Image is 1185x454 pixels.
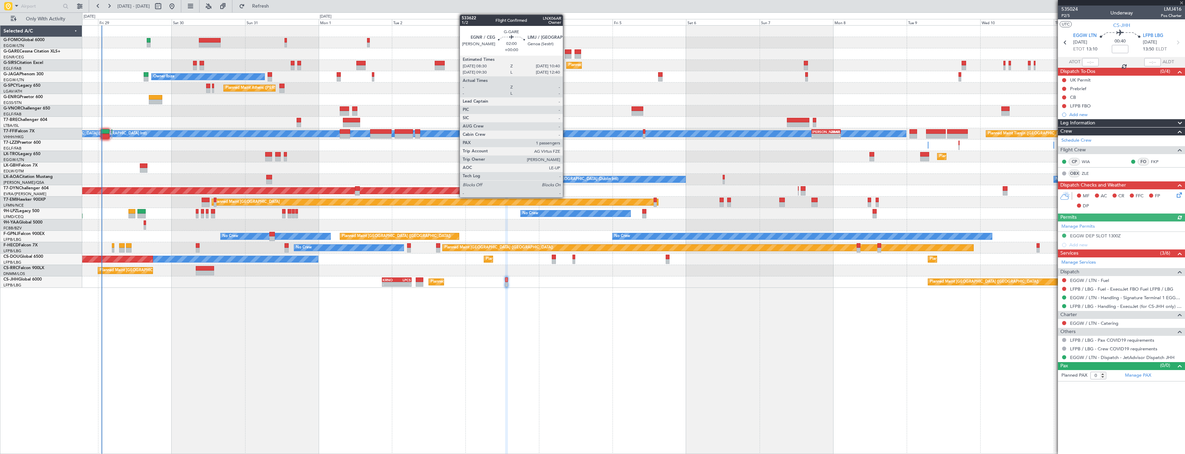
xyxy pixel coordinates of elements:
span: CS-DOU [3,255,20,259]
span: Pax [1060,362,1068,370]
a: G-SPCYLegacy 650 [3,84,40,88]
span: 535024 [1061,6,1078,13]
span: CS-JHH [3,277,18,282]
a: T7-FFIFalcon 7X [3,129,35,133]
a: EGLF/FAB [3,112,21,117]
div: Planned Maint [GEOGRAPHIC_DATA] [214,197,280,207]
a: LFPB/LBG [3,248,21,254]
a: CS-JHHGlobal 6000 [3,277,42,282]
div: LPCS [397,278,411,282]
div: UK Permit [1070,77,1091,83]
div: Tue 9 [907,19,980,25]
span: G-VNOR [3,106,20,111]
span: Dispatch Checks and Weather [1060,181,1126,189]
a: LFMD/CEQ [3,214,23,219]
div: No Crew [614,231,630,242]
div: [DATE] [320,14,331,20]
a: LX-TROLegacy 650 [3,152,40,156]
span: Only With Activity [18,17,73,21]
div: LFPB FBO [1070,103,1091,109]
div: No Crew [296,243,312,253]
a: G-GARECessna Citation XLS+ [3,49,60,54]
div: Mon 8 [833,19,907,25]
span: 13:50 [1143,46,1154,53]
div: Thu 4 [539,19,613,25]
button: Only With Activity [8,13,75,25]
a: EGGW / LTN - Dispatch - JetAdvisor Dispatch JHH [1070,354,1175,360]
div: FO [1138,158,1149,165]
a: F-GPNJFalcon 900EX [3,232,45,236]
a: LFPB/LBG [3,260,21,265]
span: Pos Charter [1161,13,1182,19]
div: CP [1069,158,1080,165]
a: EGSS/STN [3,100,22,105]
span: LFPB LBG [1143,32,1163,39]
span: [DATE] - [DATE] [117,3,150,9]
div: Planned Maint Athens ([PERSON_NAME] Intl) [225,83,305,93]
div: Planned Maint [GEOGRAPHIC_DATA] ([GEOGRAPHIC_DATA]) [930,254,1039,264]
div: - [812,134,826,138]
a: LFPB/LBG [3,283,21,288]
div: No Crew [GEOGRAPHIC_DATA] (Dublin Intl) [541,174,618,185]
div: ZBAA [826,130,840,134]
a: WIA [1082,159,1097,165]
span: T7-BRE [3,118,18,122]
div: Underway [1110,9,1133,17]
span: ALDT [1163,59,1174,66]
span: G-ENRG [3,95,20,99]
span: Crew [1060,127,1072,135]
div: KRNO [383,278,397,282]
span: FFC [1136,193,1144,200]
span: (0/4) [1160,68,1170,75]
span: T7-EMI [3,198,17,202]
button: Refresh [236,1,277,12]
a: EGGW/LTN [3,43,24,48]
button: UTC [1060,21,1072,27]
a: [PERSON_NAME]/QSA [3,180,44,185]
a: LGAV/ATH [3,89,22,94]
div: Planned Maint [GEOGRAPHIC_DATA] ([GEOGRAPHIC_DATA]) [568,60,677,70]
a: ZLE [1082,170,1097,177]
a: EGGW/LTN [3,157,24,162]
span: Charter [1060,311,1077,319]
a: LFPB / LBG - Fuel - ExecuJet FBO Fuel LFPB / LBG [1070,286,1173,292]
a: Schedule Crew [1061,137,1091,144]
div: - [397,282,411,286]
span: G-GARE [3,49,19,54]
a: G-ENRGPraetor 600 [3,95,43,99]
span: [DATE] [1143,39,1157,46]
a: LTBA/ISL [3,123,19,128]
span: LMJ416 [1161,6,1182,13]
a: EGNR/CEG [3,55,24,60]
a: Manage Services [1061,259,1096,266]
span: T7-LZZI [3,141,18,145]
div: Sat 30 [172,19,245,25]
a: EGGW / LTN - Catering [1070,320,1118,326]
span: 9H-YAA [3,220,19,225]
a: FKP [1151,159,1166,165]
div: Prebrief [1070,86,1086,92]
a: G-SIRSCitation Excel [3,61,43,65]
span: ETOT [1073,46,1085,53]
a: 9H-YAAGlobal 5000 [3,220,42,225]
span: Services [1060,249,1078,257]
a: T7-DYNChallenger 604 [3,186,49,190]
a: LFPB / LBG - Pax COVID19 requirements [1070,337,1154,343]
a: T7-EMIHawker 900XP [3,198,46,202]
span: G-SPCY [3,84,18,88]
div: Owner Ibiza [153,72,174,82]
span: CS-JHH [1113,22,1130,29]
a: EGLF/FAB [3,146,21,151]
a: LFPB / LBG - Handling - ExecuJet (for CS-JHH only) LFPB / LBG [1070,303,1182,309]
span: Flight Crew [1060,146,1086,154]
div: OBX [1069,170,1080,177]
span: Leg Information [1060,119,1095,127]
div: Planned Maint [GEOGRAPHIC_DATA] ([GEOGRAPHIC_DATA]) [930,277,1039,287]
a: VHHH/HKG [3,134,24,140]
a: LFMN/NCE [3,203,24,208]
span: Refresh [246,4,275,9]
div: Planned Maint [GEOGRAPHIC_DATA] ([GEOGRAPHIC_DATA]) [342,231,451,242]
span: T7-DYN [3,186,19,190]
span: F-HECD [3,243,19,247]
span: (3/6) [1160,249,1170,257]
